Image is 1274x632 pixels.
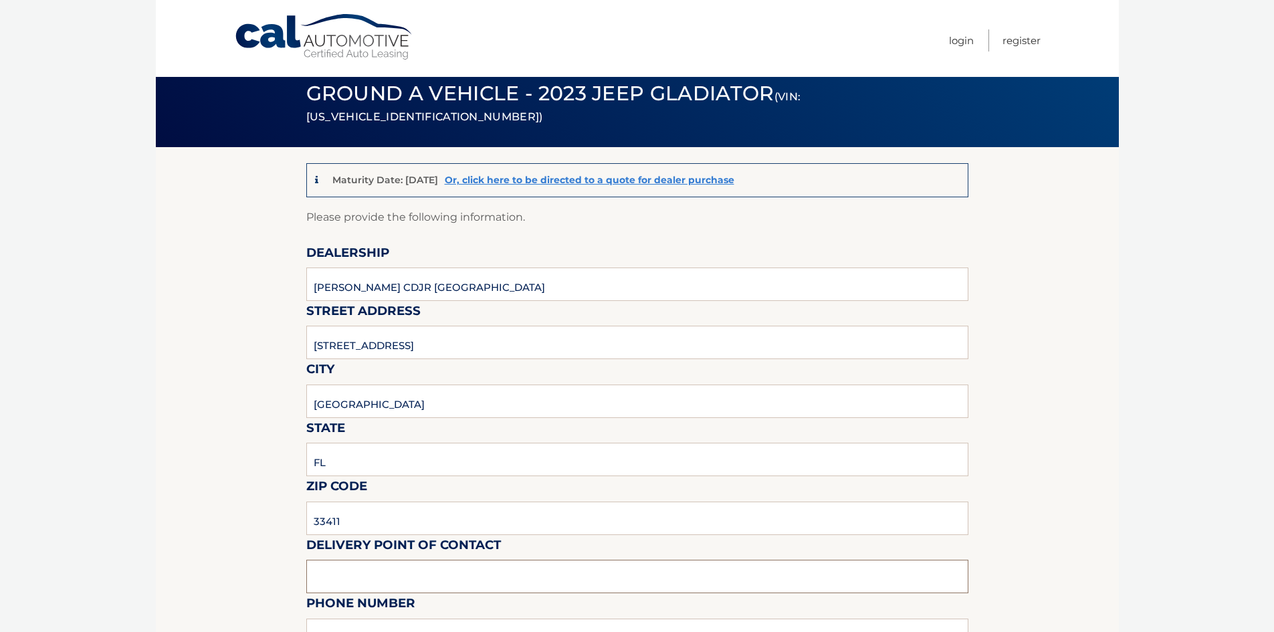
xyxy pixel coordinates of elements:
[306,535,501,560] label: Delivery Point of Contact
[949,29,974,51] a: Login
[332,174,438,186] p: Maturity Date: [DATE]
[1002,29,1041,51] a: Register
[306,418,345,443] label: State
[234,13,415,61] a: Cal Automotive
[445,174,734,186] a: Or, click here to be directed to a quote for dealer purchase
[306,359,334,384] label: City
[306,243,389,268] label: Dealership
[306,81,801,126] span: Ground a Vehicle - 2023 Jeep Gladiator
[306,476,367,501] label: Zip Code
[306,593,415,618] label: Phone Number
[306,208,968,227] p: Please provide the following information.
[306,301,421,326] label: Street Address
